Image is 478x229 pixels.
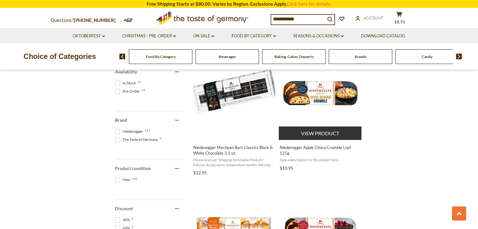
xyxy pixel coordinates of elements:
span: 115 [145,129,150,132]
span: Type a description for this product here... [280,157,361,162]
a: On Sale [193,33,214,40]
span: $8.95 [394,19,405,24]
a: Click here for details. [287,1,332,7]
a: Download Catalog [361,33,405,40]
a: Beverages [219,54,236,59]
span: Account [363,15,383,20]
a: Food By Category [232,33,276,40]
span: The Taste of Germany [115,137,160,142]
span: 120 [132,177,137,180]
a: Seasons & Occasions [293,33,344,40]
span: 30% [115,217,132,223]
span: 15 [137,80,141,83]
span: Availability [115,69,137,74]
span: 59 [141,88,145,92]
span: In Stock [115,80,138,86]
a: Oktoberfest [73,33,105,40]
span: Discount [115,206,133,211]
span: Product condition [115,166,151,171]
a: Niederegger Marzipan Bars Classics Black & White Chocolate 3.5 oz [192,46,276,178]
p: Questions? [51,16,120,24]
span: Brand [115,117,127,123]
span: 2 [131,217,133,220]
img: next arrow [456,54,462,59]
img: previous arrow [119,54,125,59]
span: Please read our "Shipping Perishable Products" Policies during warm-temperature months. We ship h... [193,157,275,167]
span: Niederegger [115,129,145,134]
a: Niederegger Apple Choco Crumble Loaf 125g [279,46,362,173]
span: 4 [160,137,162,140]
span: Niederegger Apple Choco Crumble Loaf 125g [280,145,361,156]
img: Niederegger Apple Choco Crumble Loaf 125g [279,51,362,135]
a: Baking, Cakes, Desserts [274,54,314,59]
button: $8.95 [390,11,409,27]
span: Pre-Order [115,88,142,94]
span: $12.95 [193,170,207,175]
span: New [115,177,132,183]
button: View product [279,126,361,140]
span: $10.95 [280,165,293,171]
span: 1 [131,225,133,228]
a: Christmas - PRE-ORDER [122,33,176,40]
span: Niederegger Marzipan Bars Classics Black & White Chocolate 3.5 oz [193,145,275,156]
a: Food By Category [146,54,176,59]
img: Niederegger Marzipan Bars Classics Black & White Chocolate 3.5 oz [192,51,276,135]
a: Breads [355,54,366,59]
a: [PHONE_NUMBER] [74,17,116,23]
a: Candy [422,54,432,59]
a: Account [355,15,383,22]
